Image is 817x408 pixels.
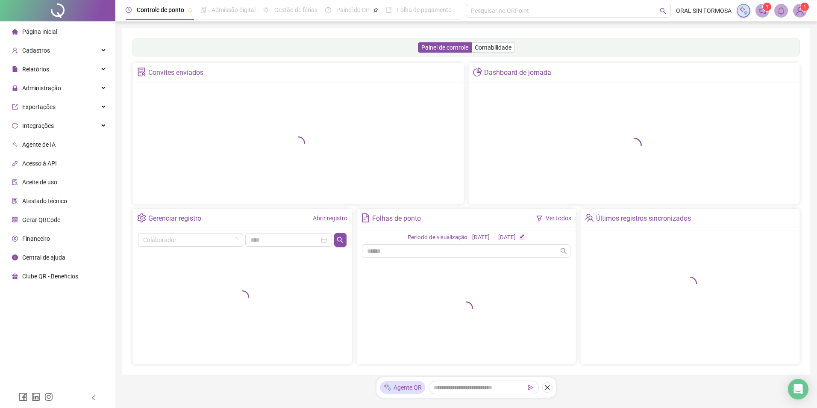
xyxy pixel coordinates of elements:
sup: Atualize o seu contato no menu Meus Dados [800,3,809,11]
span: Gestão de férias [274,6,317,13]
span: facebook [19,393,27,401]
img: sparkle-icon.fc2bf0ac1784a2077858766a79e2daf3.svg [383,383,392,392]
span: Aceite de uso [22,179,57,186]
div: Período de visualização: [408,233,469,242]
span: loading [291,136,305,150]
span: search [560,248,567,254]
span: instagram [44,393,53,401]
span: Painel de controle [421,44,468,51]
span: Página inicial [22,28,57,35]
span: left [91,395,97,401]
span: info-circle [12,254,18,260]
span: Integrações [22,122,54,129]
div: Gerenciar registro [148,211,201,226]
span: Exportações [22,103,56,110]
span: ORAL SIN FORMOSA [676,6,732,15]
span: linkedin [32,393,40,401]
span: bell [777,7,785,15]
span: search [660,8,666,14]
span: home [12,29,18,35]
span: solution [12,198,18,204]
span: solution [137,68,146,77]
span: close [544,384,550,390]
span: setting [137,213,146,222]
span: dollar [12,236,18,242]
span: loading [683,277,697,290]
span: Folha de pagamento [397,6,452,13]
span: api [12,160,18,166]
div: Open Intercom Messenger [788,379,808,399]
span: sun [263,7,269,13]
span: search [337,237,344,243]
span: clock-circle [126,7,132,13]
sup: 1 [763,3,771,11]
span: Administração [22,85,61,92]
span: gift [12,273,18,279]
span: Painel do DP [336,6,370,13]
span: audit [12,179,18,185]
span: file-text [361,213,370,222]
div: Agente QR [380,381,425,394]
span: Financeiro [22,235,50,242]
span: filter [536,215,542,221]
span: qrcode [12,217,18,223]
span: Relatórios [22,66,49,73]
div: - [493,233,495,242]
span: Central de ajuda [22,254,65,261]
span: loading [459,302,473,315]
span: Acesso à API [22,160,57,167]
div: Últimos registros sincronizados [596,211,691,226]
span: file-done [200,7,206,13]
span: Agente de IA [22,141,56,148]
span: lock [12,85,18,91]
span: Controle de ponto [137,6,184,13]
span: loading [235,290,249,304]
span: Atestado técnico [22,198,67,204]
div: Convites enviados [148,65,203,80]
span: sync [12,123,18,129]
span: team [585,213,594,222]
div: [DATE] [472,233,490,242]
span: loading [626,137,642,153]
span: edit [519,234,525,239]
span: pie-chart [473,68,482,77]
span: book [386,7,392,13]
span: Gerar QRCode [22,216,60,223]
span: loading [233,237,238,242]
span: pushpin [188,8,193,13]
span: 1 [766,4,769,10]
div: [DATE] [498,233,516,242]
span: user-add [12,47,18,53]
span: Contabilidade [475,44,511,51]
div: Dashboard de jornada [484,65,551,80]
span: notification [758,7,766,15]
span: send [528,384,534,390]
img: sparkle-icon.fc2bf0ac1784a2077858766a79e2daf3.svg [739,6,748,15]
span: dashboard [325,7,331,13]
div: Folhas de ponto [372,211,421,226]
img: 64278 [793,4,806,17]
a: Abrir registro [313,215,347,222]
span: pushpin [373,8,378,13]
span: 1 [803,4,806,10]
span: export [12,104,18,110]
span: Cadastros [22,47,50,54]
span: Admissão digital [212,6,256,13]
a: Ver todos [546,215,571,222]
span: Clube QR - Beneficios [22,273,78,280]
span: file [12,66,18,72]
